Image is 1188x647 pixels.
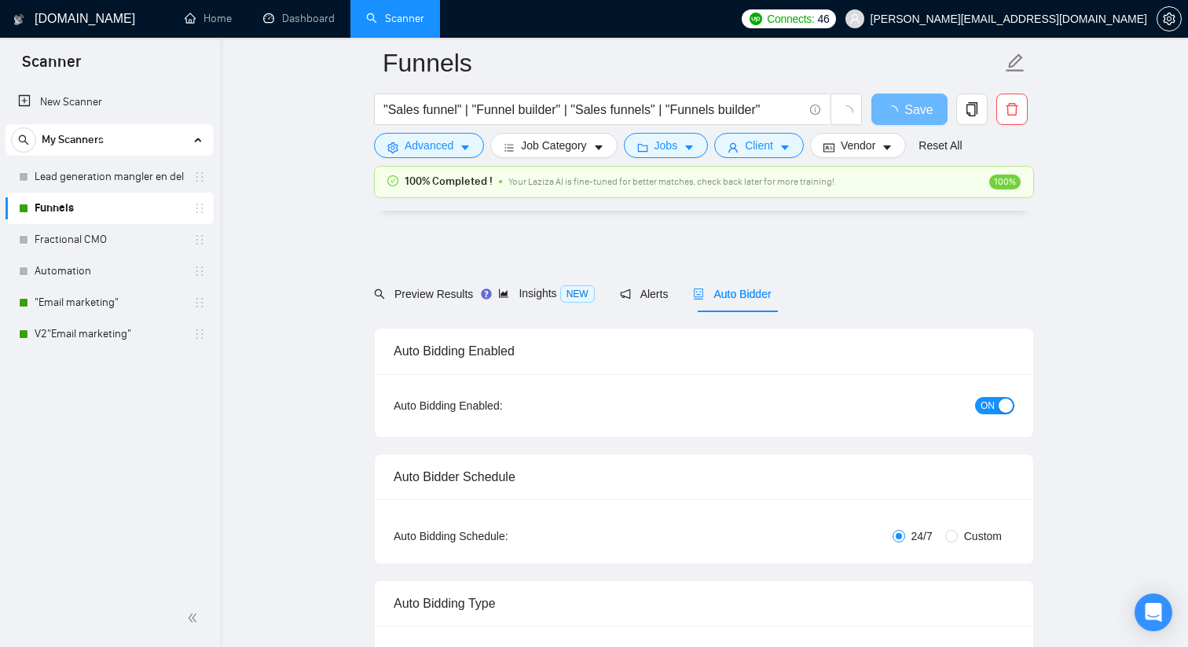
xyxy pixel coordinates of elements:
span: NEW [560,285,595,303]
span: copy [957,102,987,116]
button: folderJobscaret-down [624,133,709,158]
div: Auto Bidding Type [394,581,1014,626]
span: folder [637,142,648,153]
a: dashboardDashboard [263,12,335,25]
span: Custom [958,528,1008,545]
span: Job Category [521,137,586,154]
button: search [11,127,36,153]
input: Scanner name... [383,43,1002,83]
button: Save [871,94,948,125]
span: setting [387,142,398,153]
img: upwork-logo.png [750,13,762,25]
span: holder [193,265,206,278]
span: 46 [818,10,830,28]
span: ON [981,397,995,414]
span: notification [620,289,631,300]
button: barsJob Categorycaret-down [490,133,617,158]
div: Auto Bidding Schedule: [394,528,600,545]
button: userClientcaret-down [714,133,804,158]
a: Reset All [918,137,962,154]
span: caret-down [684,142,695,153]
span: idcard [823,142,834,153]
span: Vendor [841,137,875,154]
button: copy [956,94,988,125]
span: holder [193,328,206,340]
button: idcardVendorcaret-down [810,133,906,158]
span: robot [693,289,704,300]
span: Insights [498,287,594,300]
div: Auto Bidder Schedule [394,454,1014,499]
span: check-circle [387,175,398,186]
span: info-circle [810,105,820,115]
a: Funnels [35,193,184,224]
span: Your Laziza AI is fine-tuned for better matches, check back later for more training! [508,176,834,187]
span: holder [193,296,206,309]
span: My Scanners [42,124,104,156]
a: Fractional CMO [35,224,184,255]
span: Advanced [405,137,453,154]
span: 100% [989,175,1021,189]
a: Lead generation mangler en del [35,161,184,193]
span: area-chart [498,288,509,299]
div: Open Intercom Messenger [1135,594,1172,631]
img: logo [13,7,24,32]
span: caret-down [460,142,471,153]
span: Auto Bidder [693,288,771,300]
span: Scanner [9,50,93,83]
span: Jobs [654,137,678,154]
span: bars [504,142,515,153]
span: holder [193,171,206,183]
div: Auto Bidding Enabled [394,329,1014,373]
a: New Scanner [18,86,201,118]
li: New Scanner [5,86,214,118]
span: 100% Completed ! [405,173,493,190]
button: delete [996,94,1028,125]
span: Connects: [767,10,814,28]
a: "Email marketing" [35,287,184,318]
span: search [12,134,35,145]
button: settingAdvancedcaret-down [374,133,484,158]
span: Alerts [620,288,669,300]
span: search [374,289,385,300]
li: My Scanners [5,124,214,350]
span: holder [193,233,206,246]
a: Automation [35,255,184,287]
input: Search Freelance Jobs... [383,100,803,119]
a: V2"Email marketing" [35,318,184,350]
a: homeHome [185,12,232,25]
div: Auto Bidding Enabled: [394,397,600,414]
span: setting [1157,13,1181,25]
button: setting [1157,6,1182,31]
span: user [728,142,739,153]
a: searchScanner [366,12,424,25]
span: loading [839,105,853,119]
a: setting [1157,13,1182,25]
span: Client [745,137,773,154]
span: Preview Results [374,288,473,300]
span: double-left [187,610,203,626]
span: 24/7 [905,528,939,545]
span: caret-down [779,142,790,153]
span: delete [997,102,1027,116]
span: Save [904,100,933,119]
div: Tooltip anchor [479,287,493,301]
span: holder [193,202,206,215]
span: loading [885,105,904,118]
span: caret-down [593,142,604,153]
span: caret-down [882,142,893,153]
span: user [849,13,860,24]
span: edit [1005,53,1025,73]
